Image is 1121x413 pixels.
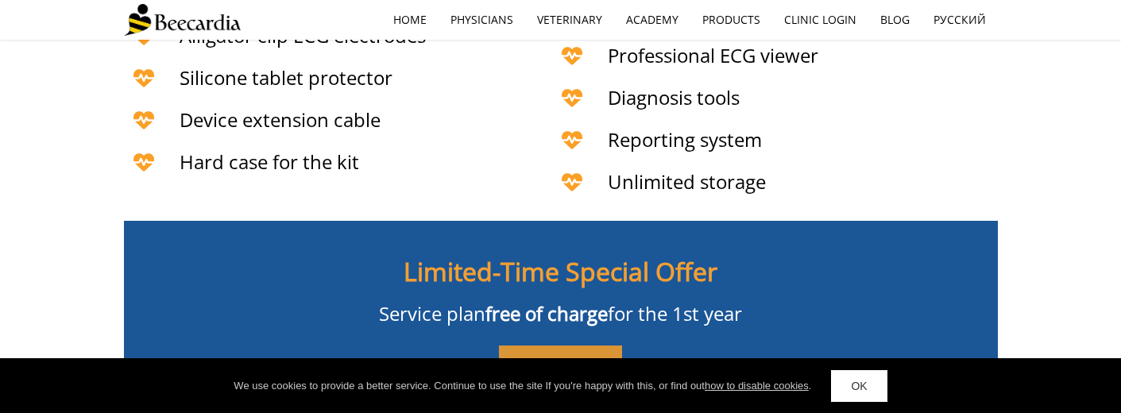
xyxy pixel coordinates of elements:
[608,126,762,152] span: Reporting system
[180,64,392,91] span: Silicone tablet protector
[772,2,868,38] a: Clinic Login
[180,106,381,133] span: Device extension cable
[608,300,742,326] span: for the 1st year
[614,2,690,38] a: Academy
[381,2,439,38] a: home
[831,370,887,402] a: OK
[608,84,740,110] span: Diagnosis tools
[922,2,998,38] a: Русский
[868,2,922,38] a: Blog
[608,42,818,68] span: Professional ECG viewer
[124,4,241,36] img: Beecardia
[690,2,772,38] a: Products
[499,345,622,392] a: BUY NOW
[234,378,811,394] div: We use cookies to provide a better service. Continue to use the site If you're happy with this, o...
[439,2,525,38] a: Physicians
[379,300,485,326] span: Service plan
[525,2,614,38] a: Veterinary
[180,149,359,175] span: Hard case for the kit
[705,380,809,392] a: how to disable cookies
[485,300,608,326] span: free of charge
[608,168,766,195] span: Unlimited storage
[404,254,717,288] span: Limited-Time Special Offer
